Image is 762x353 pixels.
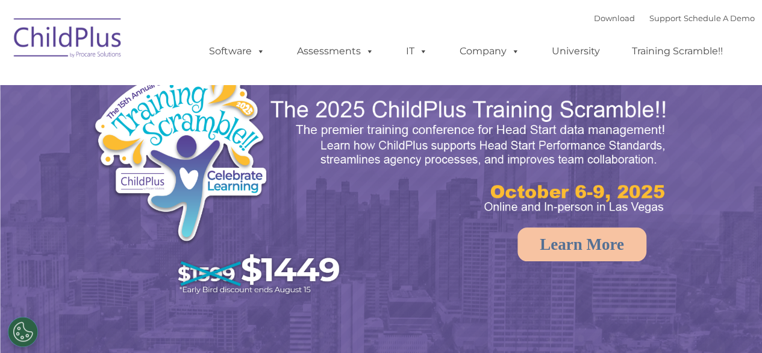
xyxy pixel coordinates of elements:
[594,13,755,23] font: |
[540,39,612,63] a: University
[197,39,277,63] a: Software
[517,227,646,261] a: Learn More
[8,317,38,347] button: Cookies Settings
[285,39,386,63] a: Assessments
[394,39,440,63] a: IT
[684,13,755,23] a: Schedule A Demo
[594,13,635,23] a: Download
[448,39,532,63] a: Company
[620,39,735,63] a: Training Scramble!!
[649,13,681,23] a: Support
[8,10,128,70] img: ChildPlus by Procare Solutions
